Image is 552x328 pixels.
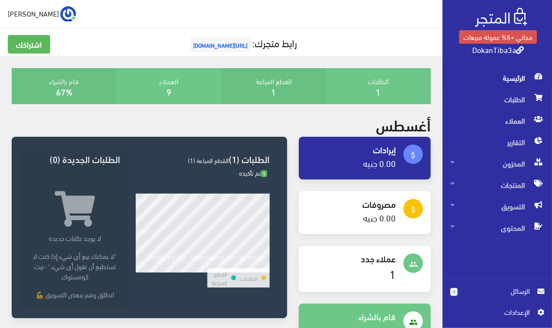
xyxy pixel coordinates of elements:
[442,174,552,196] a: المنتجات
[450,67,544,89] span: الرئيسية
[29,289,120,299] p: انطلق وقم ببعض التسويق 💪
[442,110,552,131] a: العملاء
[458,307,529,317] span: اﻹعدادات
[442,131,552,153] a: التقارير
[207,269,228,288] td: القطع المباعة
[189,266,196,273] div: 12
[442,153,552,174] a: المخزون
[136,154,270,164] h3: الطلبات (1)
[450,110,544,131] span: العملاء
[307,199,396,209] h4: مصروفات
[12,68,116,104] div: قام بالشراء
[239,167,267,179] span: تم تأكيده
[442,67,552,89] a: الرئيسية
[326,68,431,104] div: الطلبات
[450,307,544,322] a: اﻹعدادات
[239,269,258,288] td: الطلبات
[181,266,188,273] div: 10
[450,286,544,307] a: 1 الرسائل
[442,217,552,238] a: المحتوى
[307,145,396,154] h4: إيرادات
[204,266,211,273] div: 16
[29,251,120,281] p: "لا يمكنك بيع أي شيء إذا كنت لا تستطيع أن تقول أي شيء." -بيث كومستوك
[152,266,156,273] div: 2
[188,154,229,166] span: القطع المباعة (1)
[60,6,76,22] img: ...
[166,83,171,99] a: 9
[450,131,544,153] span: التقارير
[442,89,552,110] a: الطلبات
[409,151,418,160] i: attach_money
[175,266,179,273] div: 8
[450,174,544,196] span: المنتجات
[450,288,458,296] span: 1
[363,155,396,171] a: 0.00 جنيه
[450,196,544,217] span: التسويق
[56,83,73,99] a: 67%
[475,8,527,27] img: .
[307,254,396,263] h4: عملاء جدد
[261,170,267,178] span: 1
[389,263,396,284] a: 1
[160,266,163,273] div: 4
[197,266,203,273] div: 14
[376,83,381,99] a: 1
[363,209,396,225] a: 0.00 جنيه
[271,83,276,99] a: 1
[376,116,431,133] h2: أغسطس
[221,68,326,104] div: القطع المباعة
[409,260,418,269] i: people
[472,42,524,56] a: DokanTiba3a
[409,318,418,327] i: people
[167,266,171,273] div: 6
[450,153,544,174] span: المخزون
[409,205,418,214] i: attach_money
[29,233,120,243] p: لا يوجد طلبات جديدة
[465,286,530,296] span: الرسائل
[8,6,76,21] a: ... [PERSON_NAME]
[29,154,120,164] h3: الطلبات الجديدة (0)
[450,89,544,110] span: الطلبات
[8,35,50,54] a: اشتراكك
[190,37,250,52] span: [URL][DOMAIN_NAME]
[450,217,544,238] span: المحتوى
[188,34,297,52] a: رابط متجرك:[URL][DOMAIN_NAME]
[307,311,396,321] h4: قام بالشراء
[459,30,537,44] a: مجاني +5% عمولة مبيعات
[8,7,59,19] span: [PERSON_NAME]
[116,68,221,104] div: العملاء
